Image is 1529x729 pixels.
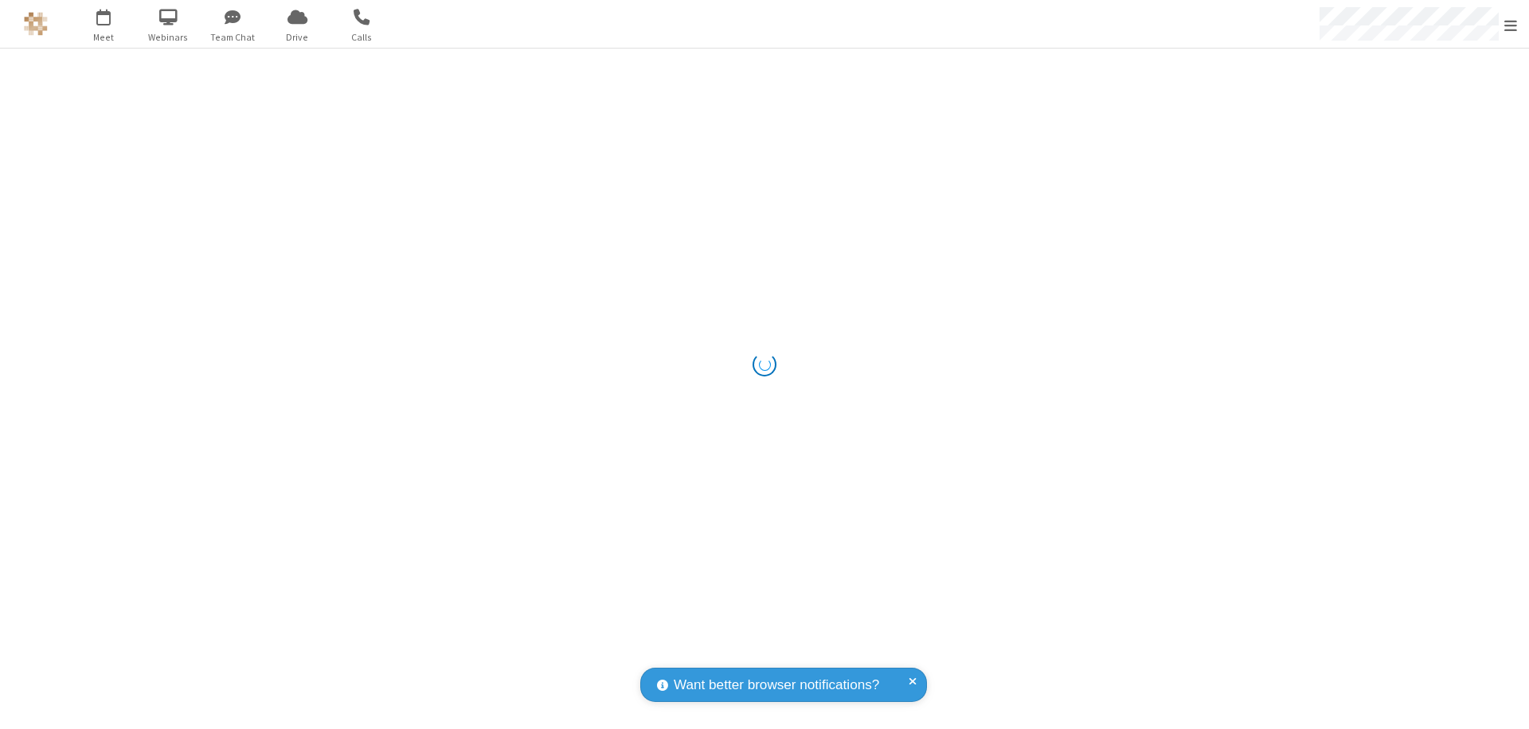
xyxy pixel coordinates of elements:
[24,12,48,36] img: QA Selenium DO NOT DELETE OR CHANGE
[674,675,879,696] span: Want better browser notifications?
[74,30,134,45] span: Meet
[268,30,327,45] span: Drive
[332,30,392,45] span: Calls
[203,30,263,45] span: Team Chat
[139,30,198,45] span: Webinars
